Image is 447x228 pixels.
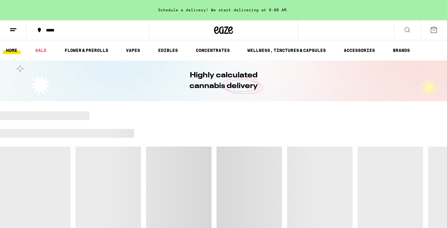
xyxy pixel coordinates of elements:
[3,47,20,54] a: HOME
[341,47,378,54] a: ACCESSORIES
[32,47,50,54] a: SALE
[155,47,181,54] a: EDIBLES
[123,47,143,54] a: VAPES
[193,47,233,54] a: CONCENTRATES
[61,47,111,54] a: FLOWER & PREROLLS
[244,47,329,54] a: WELLNESS, TINCTURES & CAPSULES
[390,47,413,54] a: BRANDS
[172,70,275,92] h1: Highly calculated cannabis delivery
